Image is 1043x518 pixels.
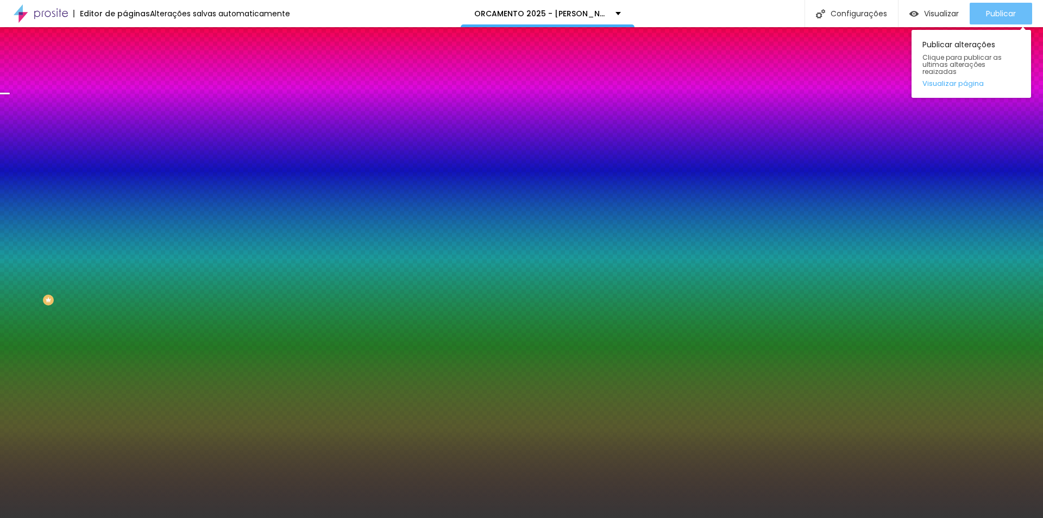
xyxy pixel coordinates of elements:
span: Publicar [986,9,1016,18]
a: Visualizar página [922,80,1020,87]
div: Publicar alterações [912,30,1031,98]
button: Publicar [970,3,1032,24]
span: Visualizar [924,9,959,18]
img: view-1.svg [909,9,919,18]
img: Icone [816,9,825,18]
p: ORCAMENTO 2025 - [PERSON_NAME] [474,10,607,17]
span: Clique para publicar as ultimas alterações reaizadas [922,54,1020,76]
button: Visualizar [899,3,970,24]
div: Alterações salvas automaticamente [150,10,290,17]
div: Editor de páginas [73,10,150,17]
